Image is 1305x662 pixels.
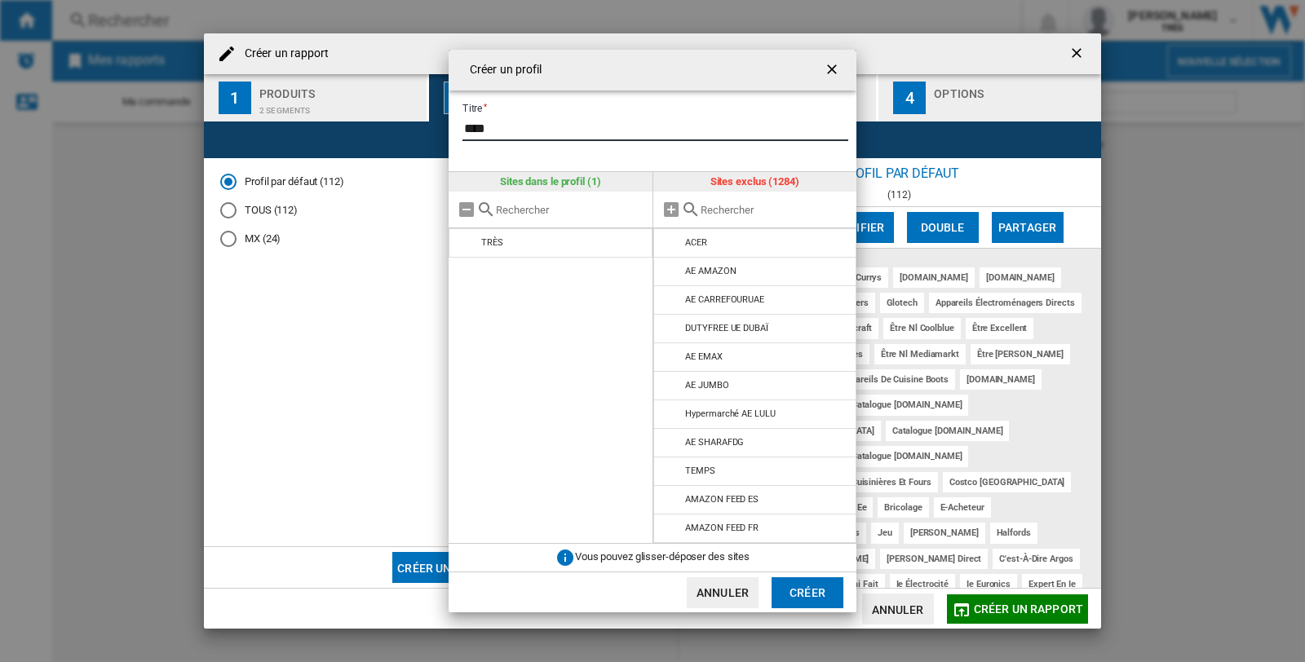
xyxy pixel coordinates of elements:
[685,408,775,419] font: Hypermarché AE LULU
[685,323,768,333] font: DUTYFREE UE DUBAÏ
[685,494,759,505] font: AMAZON FEED ES
[685,380,728,391] font: AE JUMBO
[575,551,750,563] font: Vous pouvez glisser-déposer des sites
[685,237,707,248] font: ACER
[685,437,744,448] font: AE SHARAFDG
[685,351,722,362] font: AE EMAX
[701,204,849,216] input: Rechercher
[496,204,644,216] input: Rechercher
[500,175,601,188] font: Sites dans le profil (1)
[817,54,850,86] button: getI18NText('BOUTONS.FERMER_DIALOGUE')
[685,294,764,305] font: AE CARREFOURUAE
[685,466,715,476] font: TEMPS
[685,266,736,276] font: AE AMAZON
[457,200,476,219] md-icon: Supprimer tout
[824,61,843,81] ng-md-icon: getI18NText('BOUTONS.FERMER_DIALOGUE')
[470,63,542,76] font: Créer un profil
[772,577,843,608] button: Créer
[661,200,681,219] md-icon: Ajouter tout
[790,587,825,600] font: Créer
[685,523,759,533] font: AMAZON FEED FR
[687,577,759,608] button: Annuler
[481,237,503,248] font: TRÈS
[697,587,749,600] font: Annuler
[710,175,799,188] font: Sites exclus (1284)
